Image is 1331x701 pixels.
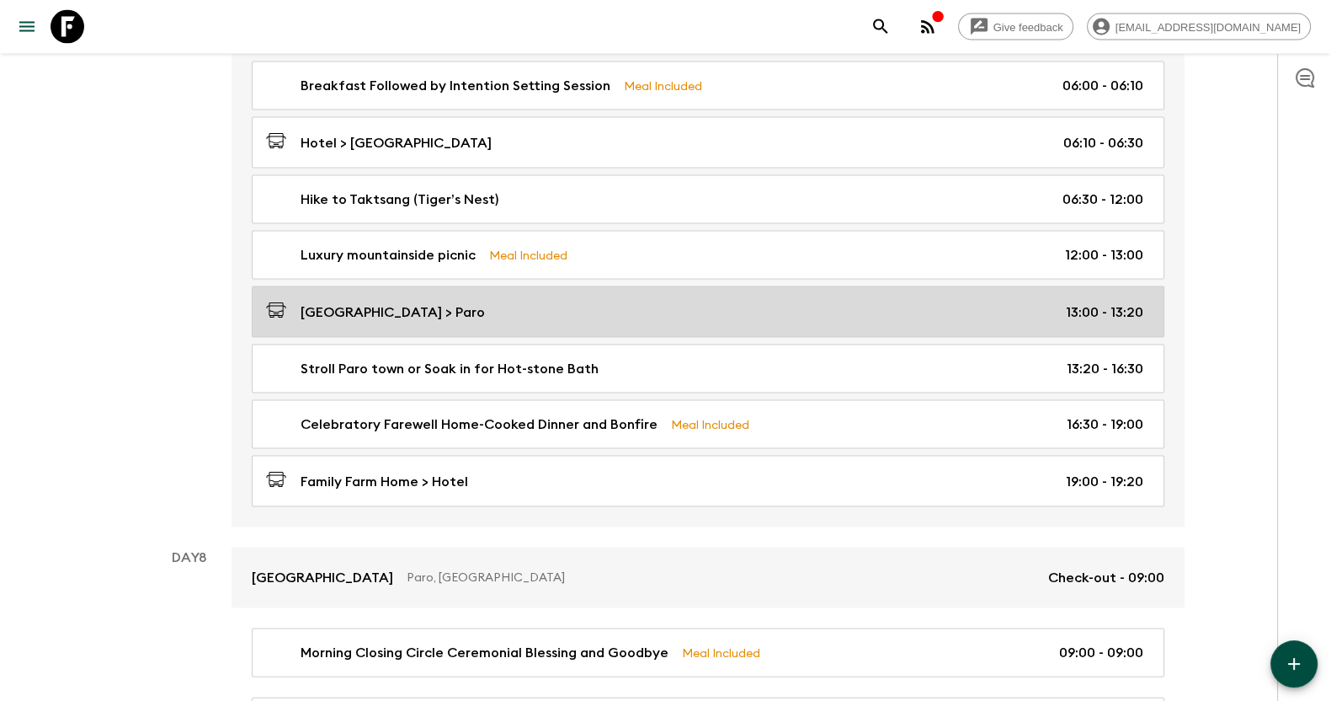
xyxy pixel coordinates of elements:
a: Luxury mountainside picnicMeal Included12:00 - 13:00 [252,231,1164,280]
p: Check-out - 09:00 [1048,568,1164,588]
a: Breakfast Followed by Intention Setting SessionMeal Included06:00 - 06:10 [252,62,1164,110]
a: [GEOGRAPHIC_DATA]Paro, [GEOGRAPHIC_DATA]Check-out - 09:00 [232,548,1185,608]
button: menu [10,10,44,44]
p: [GEOGRAPHIC_DATA] > Paro [301,302,485,323]
p: 19:00 - 19:20 [1066,472,1143,492]
p: 06:10 - 06:30 [1063,133,1143,153]
a: Stroll Paro town or Soak in for Hot-stone Bath13:20 - 16:30 [252,345,1164,393]
p: 16:30 - 19:00 [1067,415,1143,435]
p: Meal Included [671,415,749,434]
p: Meal Included [489,246,567,265]
p: Stroll Paro town or Soak in for Hot-stone Bath [301,359,599,379]
p: 13:00 - 13:20 [1066,302,1143,323]
div: [EMAIL_ADDRESS][DOMAIN_NAME] [1087,13,1311,40]
a: Hotel > [GEOGRAPHIC_DATA]06:10 - 06:30 [252,117,1164,169]
button: search adventures [864,10,897,44]
p: 09:00 - 09:00 [1059,643,1143,663]
p: Meal Included [624,77,702,95]
p: Meal Included [682,644,760,662]
p: 06:00 - 06:10 [1062,76,1143,96]
p: Luxury mountainside picnic [301,245,476,265]
p: 12:00 - 13:00 [1065,245,1143,265]
p: Family Farm Home > Hotel [301,472,468,492]
a: Morning Closing Circle Ceremonial Blessing and GoodbyeMeal Included09:00 - 09:00 [252,629,1164,677]
a: Give feedback [958,13,1073,40]
p: Breakfast Followed by Intention Setting Session [301,76,610,96]
p: 13:20 - 16:30 [1067,359,1143,379]
a: Celebratory Farewell Home-Cooked Dinner and BonfireMeal Included16:30 - 19:00 [252,400,1164,449]
a: Family Farm Home > Hotel19:00 - 19:20 [252,456,1164,507]
span: Give feedback [984,21,1073,34]
p: Morning Closing Circle Ceremonial Blessing and Goodbye [301,643,668,663]
a: [GEOGRAPHIC_DATA] > Paro13:00 - 13:20 [252,286,1164,338]
span: [EMAIL_ADDRESS][DOMAIN_NAME] [1106,21,1310,34]
a: Hike to Taktsang (Tiger’s Nest)06:30 - 12:00 [252,175,1164,224]
p: Hike to Taktsang (Tiger’s Nest) [301,190,498,210]
p: [GEOGRAPHIC_DATA] [252,568,393,588]
p: Celebratory Farewell Home-Cooked Dinner and Bonfire [301,415,658,435]
p: Day 8 [147,548,232,568]
p: 06:30 - 12:00 [1062,190,1143,210]
p: Hotel > [GEOGRAPHIC_DATA] [301,133,492,153]
p: Paro, [GEOGRAPHIC_DATA] [407,570,1035,586]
